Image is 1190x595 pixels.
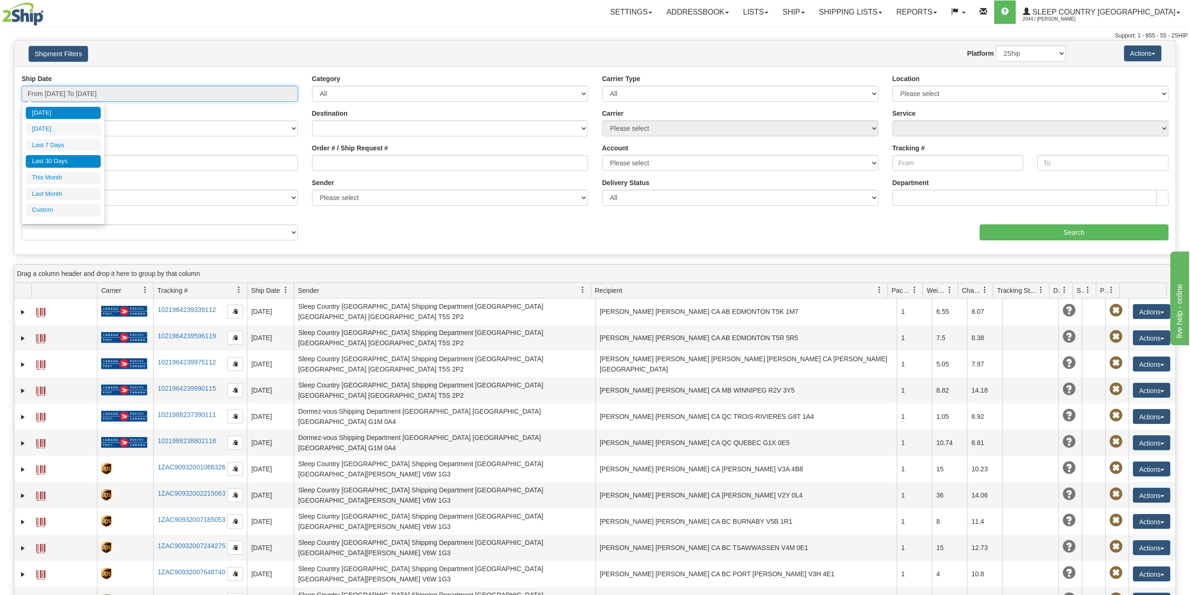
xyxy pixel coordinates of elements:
[18,412,28,422] a: Expand
[967,351,1002,377] td: 7.97
[595,286,622,295] span: Recipient
[967,508,1002,535] td: 11.4
[1109,435,1123,448] span: Pickup Not Assigned
[1133,409,1170,424] button: Actions
[101,542,111,553] img: 8 - UPS
[1063,461,1076,475] span: Unknown
[227,488,243,502] button: Copy to clipboard
[227,409,243,424] button: Copy to clipboard
[1109,514,1123,527] span: Pickup Not Assigned
[897,535,932,561] td: 1
[294,482,595,508] td: Sleep Country [GEOGRAPHIC_DATA] Shipping Department [GEOGRAPHIC_DATA] [GEOGRAPHIC_DATA][PERSON_NA...
[932,508,967,535] td: 8
[227,541,243,555] button: Copy to clipboard
[26,107,101,119] li: [DATE]
[1063,330,1076,343] span: Unknown
[907,282,922,298] a: Packages filter column settings
[897,430,932,456] td: 1
[932,456,967,482] td: 15
[227,567,243,581] button: Copy to clipboard
[101,568,111,580] img: 8 - UPS
[595,325,897,351] td: [PERSON_NAME] [PERSON_NAME] CA AB EDMONTON T5R 5R5
[22,74,52,83] label: Ship Date
[36,566,45,581] a: Label
[312,74,341,83] label: Category
[932,561,967,587] td: 4
[1080,282,1096,298] a: Shipment Issues filter column settings
[294,561,595,587] td: Sleep Country [GEOGRAPHIC_DATA] Shipping Department [GEOGRAPHIC_DATA] [GEOGRAPHIC_DATA][PERSON_NA...
[36,540,45,555] a: Label
[736,0,775,24] a: Lists
[36,513,45,528] a: Label
[101,384,147,396] img: 20 - Canada Post
[294,456,595,482] td: Sleep Country [GEOGRAPHIC_DATA] Shipping Department [GEOGRAPHIC_DATA] [GEOGRAPHIC_DATA][PERSON_NA...
[298,286,319,295] span: Sender
[1133,304,1170,319] button: Actions
[602,178,649,187] label: Delivery Status
[294,403,595,430] td: Dormez-vous Shipping Department [GEOGRAPHIC_DATA] [GEOGRAPHIC_DATA] [GEOGRAPHIC_DATA] G1M 0A4
[294,377,595,403] td: Sleep Country [GEOGRAPHIC_DATA] Shipping Department [GEOGRAPHIC_DATA] [GEOGRAPHIC_DATA] [GEOGRAPH...
[977,282,993,298] a: Charge filter column settings
[932,403,967,430] td: 1.05
[18,386,28,395] a: Expand
[227,357,243,371] button: Copy to clipboard
[7,6,87,17] div: live help - online
[227,305,243,319] button: Copy to clipboard
[932,482,967,508] td: 36
[26,171,101,184] li: This Month
[157,542,225,550] a: 1ZAC90932007244275
[1109,540,1123,553] span: Pickup Not Assigned
[101,489,111,501] img: 8 - UPS
[29,46,88,62] button: Shipment Filters
[889,0,944,24] a: Reports
[1056,282,1072,298] a: Delivery Status filter column settings
[312,178,334,187] label: Sender
[1168,250,1189,345] iframe: chat widget
[997,286,1038,295] span: Tracking Status
[251,286,280,295] span: Ship Date
[26,123,101,135] li: [DATE]
[247,456,294,482] td: [DATE]
[157,286,188,295] span: Tracking #
[101,305,147,317] img: 20 - Canada Post
[595,535,897,561] td: [PERSON_NAME] [PERSON_NAME] CA BC TSAWWASSEN V4M 0E1
[595,430,897,456] td: [PERSON_NAME] [PERSON_NAME] CA QC QUEBEC G1X 0E5
[892,74,920,83] label: Location
[595,377,897,403] td: [PERSON_NAME] [PERSON_NAME] CA MB WINNIPEG R2V 3Y5
[897,377,932,403] td: 1
[18,439,28,448] a: Expand
[157,411,216,418] a: 1021988237390111
[871,282,887,298] a: Recipient filter column settings
[595,351,897,377] td: [PERSON_NAME] [PERSON_NAME] [PERSON_NAME] [PERSON_NAME] CA [PERSON_NAME][GEOGRAPHIC_DATA]
[157,332,216,340] a: 1021964239596119
[36,461,45,476] a: Label
[101,332,147,343] img: 20 - Canada Post
[892,155,1024,171] input: From
[932,377,967,403] td: 8.82
[932,535,967,561] td: 15
[1016,0,1187,24] a: Sleep Country [GEOGRAPHIC_DATA] 2044 / [PERSON_NAME]
[157,490,225,497] a: 1ZAC90932002215083
[101,286,121,295] span: Carrier
[1133,383,1170,398] button: Actions
[227,514,243,528] button: Copy to clipboard
[247,430,294,456] td: [DATE]
[294,508,595,535] td: Sleep Country [GEOGRAPHIC_DATA] Shipping Department [GEOGRAPHIC_DATA] [GEOGRAPHIC_DATA][PERSON_NA...
[967,325,1002,351] td: 8.38
[247,535,294,561] td: [DATE]
[36,382,45,397] a: Label
[157,463,225,471] a: 1ZAC90932001066326
[101,410,147,422] img: 20 - Canada Post
[15,265,1175,283] div: grid grouping header
[932,298,967,325] td: 6.55
[595,508,897,535] td: [PERSON_NAME] [PERSON_NAME] CA BC BURNABY V5B 1R1
[967,430,1002,456] td: 8.81
[1133,461,1170,476] button: Actions
[967,482,1002,508] td: 14.06
[967,49,994,58] label: Platform
[1023,15,1093,24] span: 2044 / [PERSON_NAME]
[26,155,101,168] li: Last 30 Days
[897,456,932,482] td: 1
[36,435,45,450] a: Label
[1033,282,1049,298] a: Tracking Status filter column settings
